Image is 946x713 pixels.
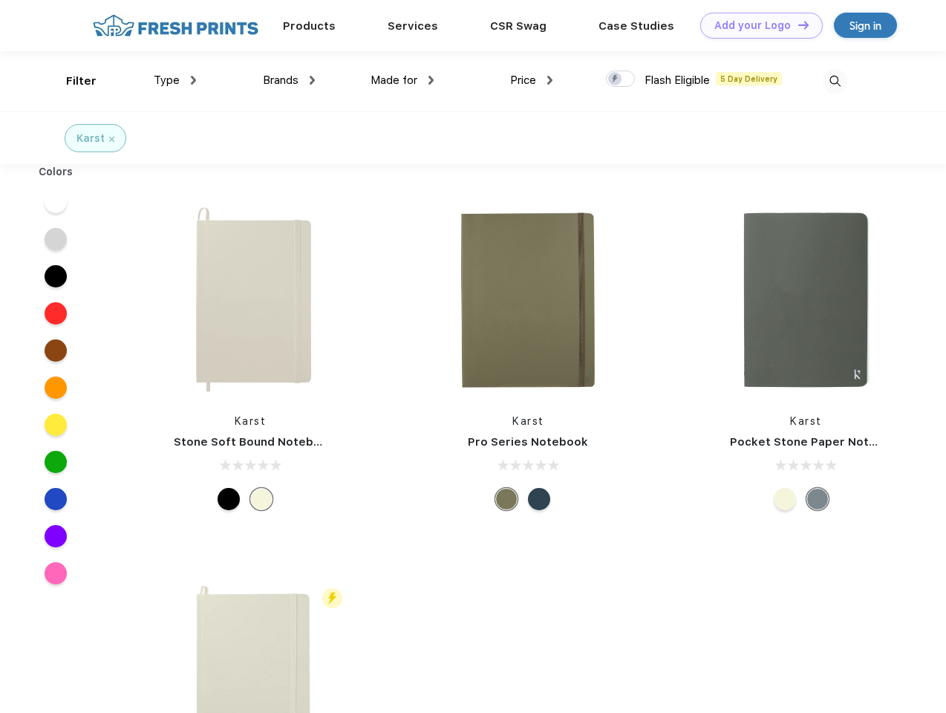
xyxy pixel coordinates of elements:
[263,74,299,87] span: Brands
[88,13,263,39] img: fo%20logo%202.webp
[774,488,796,510] div: Beige
[429,201,627,399] img: func=resize&h=266
[388,19,438,33] a: Services
[547,76,552,85] img: dropdown.png
[191,76,196,85] img: dropdown.png
[27,164,85,180] div: Colors
[235,415,267,427] a: Karst
[512,415,544,427] a: Karst
[510,74,536,87] span: Price
[250,488,273,510] div: Beige
[645,74,710,87] span: Flash Eligible
[322,588,342,608] img: flash_active_toggle.svg
[806,488,829,510] div: Gray
[716,72,782,85] span: 5 Day Delivery
[708,201,905,399] img: func=resize&h=266
[730,435,905,449] a: Pocket Stone Paper Notebook
[371,74,417,87] span: Made for
[468,435,588,449] a: Pro Series Notebook
[849,17,881,34] div: Sign in
[310,76,315,85] img: dropdown.png
[283,19,336,33] a: Products
[151,201,349,399] img: func=resize&h=266
[798,21,809,29] img: DT
[490,19,547,33] a: CSR Swag
[834,13,897,38] a: Sign in
[428,76,434,85] img: dropdown.png
[528,488,550,510] div: Navy
[76,131,105,146] div: Karst
[495,488,518,510] div: Olive
[714,19,791,32] div: Add your Logo
[218,488,240,510] div: Black
[174,435,335,449] a: Stone Soft Bound Notebook
[790,415,822,427] a: Karst
[66,73,97,90] div: Filter
[154,74,180,87] span: Type
[109,137,114,142] img: filter_cancel.svg
[823,69,847,94] img: desktop_search.svg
